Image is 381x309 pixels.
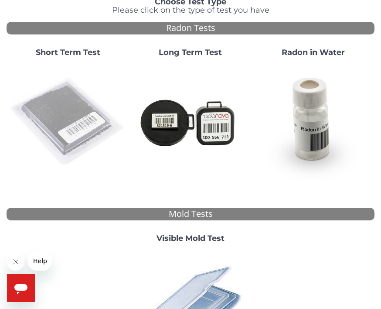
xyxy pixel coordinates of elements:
strong: Visible Mold Test [156,233,225,243]
img: RadoninWater.jpg [255,64,371,180]
span: Please click on the type of test you have [112,5,269,15]
strong: Radon in Water [282,48,345,57]
strong: Long Term Test [159,48,222,57]
iframe: Button to launch messaging window [7,274,35,302]
iframe: Message from company [28,251,51,271]
img: Radtrak2vsRadtrak3.jpg [133,64,248,180]
img: ShortTerm.jpg [10,64,126,180]
div: Radon Tests [7,22,374,34]
iframe: Close message [7,253,24,271]
strong: Short Term Test [36,48,100,57]
div: Mold Tests [7,208,374,220]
